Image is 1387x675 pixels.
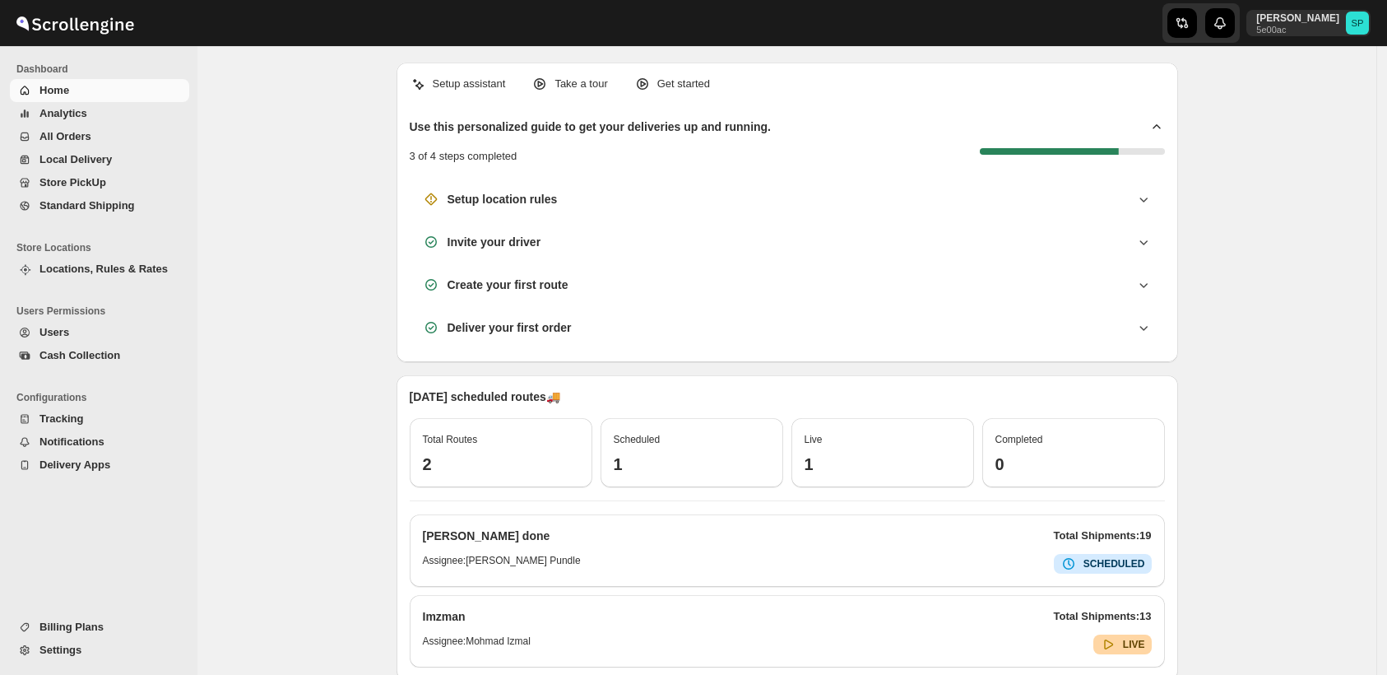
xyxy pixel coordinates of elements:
h2: [PERSON_NAME] done [423,528,550,544]
span: All Orders [39,130,91,142]
button: Cash Collection [10,344,189,367]
button: Tracking [10,407,189,431]
p: Total Shipments: 13 [1054,608,1152,625]
span: Delivery Apps [39,459,110,471]
span: Standard Shipping [39,199,135,212]
p: Setup assistant [433,76,506,92]
h3: Deliver your first order [448,319,572,336]
span: Home [39,84,69,96]
p: 3 of 4 steps completed [410,148,517,165]
h6: Assignee: Mohmad Izmal [423,635,531,654]
p: [PERSON_NAME] [1256,12,1339,25]
button: Settings [10,639,189,662]
button: Analytics [10,102,189,125]
text: SP [1352,18,1364,28]
p: [DATE] scheduled routes 🚚 [410,389,1165,405]
button: Billing Plans [10,616,189,639]
span: Total Routes [423,434,478,445]
h3: 2 [423,454,579,474]
h3: 1 [614,454,770,474]
span: Users [39,326,69,338]
span: Analytics [39,107,87,119]
button: Delivery Apps [10,454,189,477]
span: Live [805,434,823,445]
p: Get started [657,76,710,92]
h3: Setup location rules [448,191,558,207]
span: Dashboard [16,63,189,76]
b: SCHEDULED [1083,558,1145,570]
button: Notifications [10,431,189,454]
h3: Invite your driver [448,234,541,250]
span: Completed [995,434,1043,445]
p: Take a tour [554,76,607,92]
h2: Imzman [423,608,466,625]
span: Tracking [39,412,83,425]
button: Users [10,321,189,344]
h2: Use this personalized guide to get your deliveries up and running. [410,119,772,135]
button: Locations, Rules & Rates [10,258,189,281]
h6: Assignee: [PERSON_NAME] Pundle [423,554,581,574]
span: Local Delivery [39,153,112,165]
span: Store PickUp [39,176,106,189]
p: 5e00ac [1256,25,1339,35]
span: Store Locations [16,241,189,254]
b: LIVE [1123,639,1145,650]
span: Users Permissions [16,305,189,318]
p: Total Shipments: 19 [1054,528,1152,544]
span: Notifications [39,435,104,448]
h3: Create your first route [448,277,568,293]
span: Settings [39,644,81,656]
img: ScrollEngine [13,2,137,44]
button: All Orders [10,125,189,148]
span: Configurations [16,391,189,404]
button: User menu [1246,10,1371,36]
h3: 1 [805,454,961,474]
span: Locations, Rules & Rates [39,263,168,275]
h3: 0 [995,454,1152,474]
span: Billing Plans [39,621,104,633]
span: Sulakshana Pundle [1346,12,1369,35]
span: Cash Collection [39,349,120,361]
span: Scheduled [614,434,661,445]
button: Home [10,79,189,102]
